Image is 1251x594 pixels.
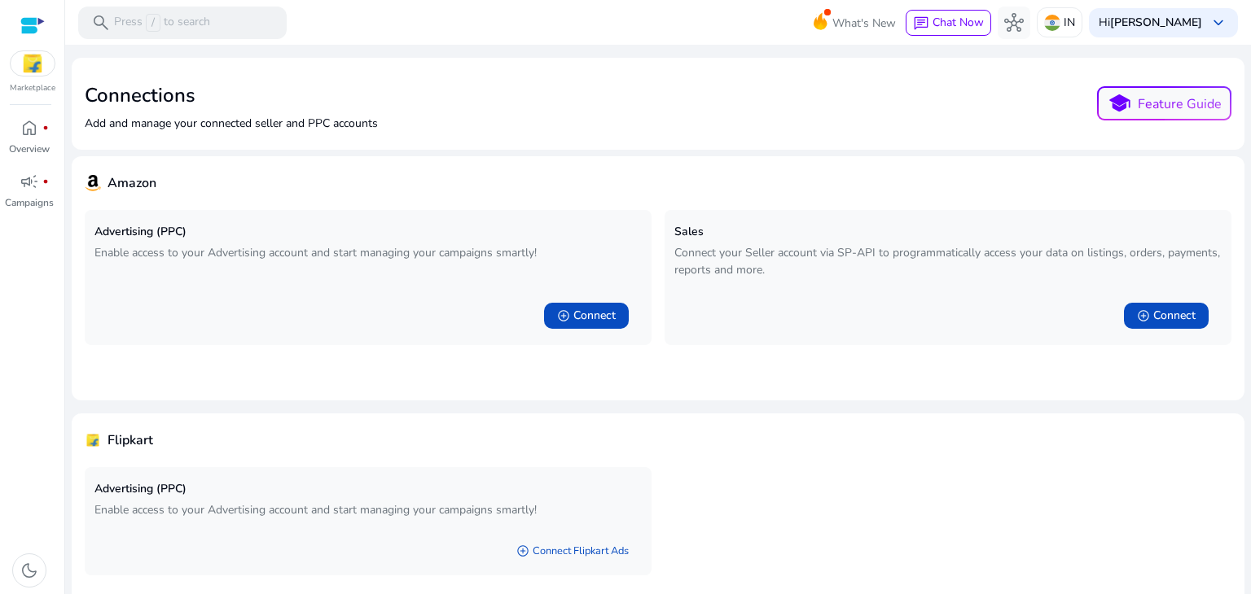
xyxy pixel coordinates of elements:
[1108,92,1131,116] span: school
[1137,309,1150,322] span: add_circle
[146,14,160,32] span: /
[503,536,642,566] a: add_circleConnect Flipkart Ads
[9,142,50,156] p: Overview
[108,176,156,191] h4: Amazon
[1004,13,1024,33] span: hub
[573,308,616,324] span: Connect
[94,225,642,239] h5: Advertising (PPC)
[11,51,55,76] img: flipkart.svg
[674,225,1222,239] h5: Sales
[94,501,642,518] p: Enable access to your Advertising account and start managing your campaigns smartly!
[531,296,642,335] a: add_circleConnect
[516,544,529,557] span: add_circle
[1111,296,1222,335] a: add_circleConnect
[1138,94,1222,114] p: Feature Guide
[906,10,991,36] button: chatChat Now
[20,172,39,191] span: campaign
[20,118,39,138] span: home
[1110,15,1202,30] b: [PERSON_NAME]
[10,82,55,94] p: Marketplace
[91,13,111,33] span: search
[108,433,153,448] h4: Flipkart
[1153,308,1196,324] span: Connect
[42,178,49,185] span: fiber_manual_record
[544,303,629,329] button: add_circleConnect
[85,84,378,107] h2: Connections
[1209,13,1228,33] span: keyboard_arrow_down
[674,244,1222,278] p: Connect your Seller account via SP-API to programmatically access your data on listings, orders, ...
[1044,15,1060,31] img: in.svg
[85,115,378,132] p: Add and manage your connected seller and PPC accounts
[42,124,49,131] span: fiber_manual_record
[1124,303,1209,329] button: add_circleConnect
[20,561,39,580] span: dark_mode
[557,309,570,322] span: add_circle
[1099,17,1202,28] p: Hi
[832,9,896,37] span: What's New
[998,7,1030,39] button: hub
[913,15,929,32] span: chat
[1097,86,1231,120] button: schoolFeature Guide
[94,483,642,496] h5: Advertising (PPC)
[933,15,984,30] span: Chat Now
[1064,8,1075,37] p: IN
[94,244,642,261] p: Enable access to your Advertising account and start managing your campaigns smartly!
[5,195,54,210] p: Campaigns
[114,14,210,32] p: Press to search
